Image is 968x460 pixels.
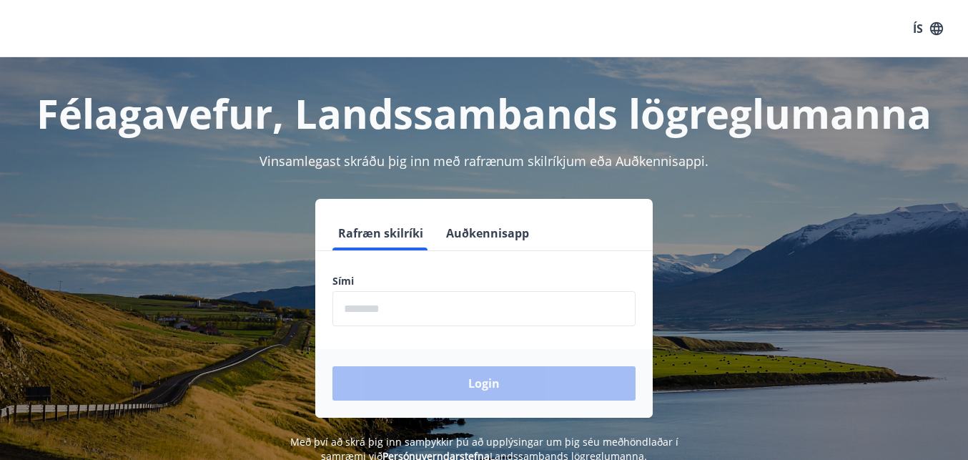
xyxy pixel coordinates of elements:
[332,216,429,250] button: Rafræn skilríki
[440,216,535,250] button: Auðkennisapp
[332,274,636,288] label: Sími
[905,16,951,41] button: ÍS
[260,152,708,170] span: Vinsamlegast skráðu þig inn með rafrænum skilríkjum eða Auðkennisappi.
[17,86,951,140] h1: Félagavefur, Landssambands lögreglumanna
